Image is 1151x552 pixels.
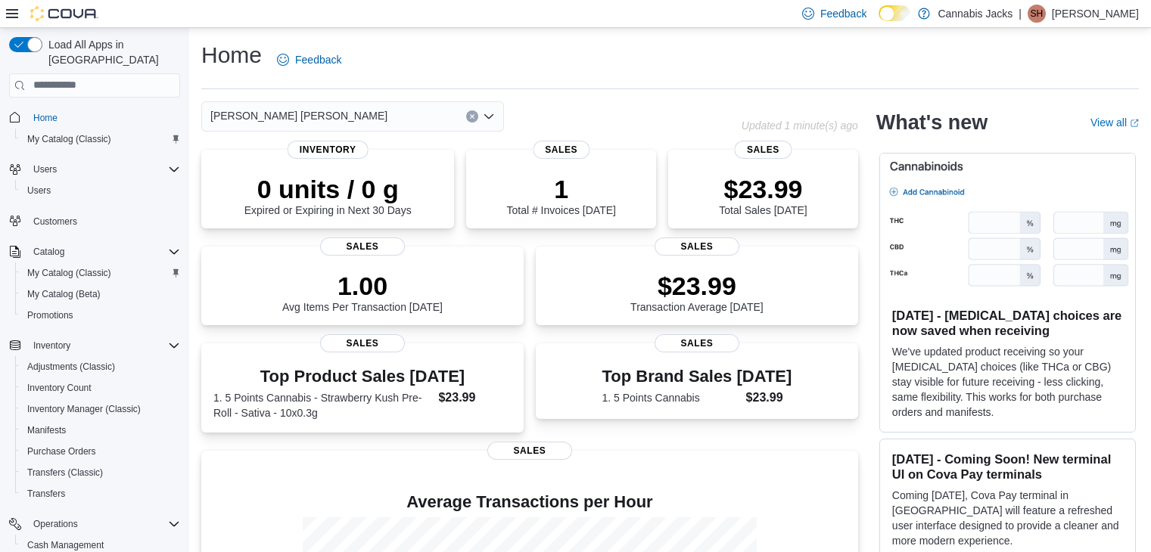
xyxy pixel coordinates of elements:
div: Transaction Average [DATE] [630,271,764,313]
a: View allExternal link [1090,116,1139,129]
span: Feedback [295,52,341,67]
p: Cannabis Jacks [938,5,1013,23]
dd: $23.99 [746,389,792,407]
p: 1 [506,174,615,204]
span: Customers [27,212,180,231]
h1: Home [201,40,262,70]
h3: Top Product Sales [DATE] [213,367,512,386]
a: My Catalog (Beta) [21,285,107,303]
button: Clear input [466,110,478,122]
a: Transfers (Classic) [21,464,109,482]
img: Cova [30,6,98,21]
button: My Catalog (Beta) [15,284,186,305]
span: Inventory Manager (Classic) [21,400,180,418]
div: Total Sales [DATE] [719,174,807,216]
dt: 1. 5 Points Cannabis [602,390,740,405]
button: Open list of options [483,110,495,122]
button: Promotions [15,305,186,326]
button: Users [15,180,186,201]
span: Transfers (Classic) [27,467,103,479]
button: Transfers [15,483,186,504]
span: Transfers [27,488,65,500]
span: Adjustments (Classic) [21,358,180,376]
p: We've updated product receiving so your [MEDICAL_DATA] choices (like THCa or CBG) stay visible fo... [892,344,1123,420]
h4: Average Transactions per Hour [213,493,846,511]
dd: $23.99 [438,389,511,407]
button: Users [27,160,63,178]
a: Home [27,109,64,127]
div: Total # Invoices [DATE] [506,174,615,216]
svg: External link [1130,119,1139,128]
a: Users [21,181,57,200]
a: Inventory Manager (Classic) [21,400,147,418]
button: Customers [3,210,186,232]
h3: [DATE] - [MEDICAL_DATA] choices are now saved when receiving [892,308,1123,338]
button: Operations [3,513,186,535]
span: Users [27,185,51,197]
button: Operations [27,515,84,533]
span: Users [33,163,57,175]
a: Adjustments (Classic) [21,358,121,376]
button: Transfers (Classic) [15,462,186,483]
div: Expired or Expiring in Next 30 Days [244,174,412,216]
button: My Catalog (Classic) [15,129,186,150]
p: 0 units / 0 g [244,174,412,204]
span: Inventory Manager (Classic) [27,403,141,415]
span: Manifests [27,424,66,436]
span: Manifests [21,421,180,439]
a: Promotions [21,306,79,324]
input: Dark Mode [879,5,910,21]
dt: 1. 5 Points Cannabis - Strawberry Kush Pre-Roll - Sativa - 10x0.3g [213,390,432,420]
span: Operations [27,515,180,533]
span: Home [33,112,58,124]
span: Customers [33,216,77,228]
button: Inventory [27,336,76,355]
span: My Catalog (Classic) [27,133,111,145]
p: 1.00 [282,271,443,301]
div: Avg Items Per Transaction [DATE] [282,271,443,313]
span: Adjustments (Classic) [27,361,115,373]
span: Purchase Orders [21,442,180,461]
a: Manifests [21,421,72,439]
span: Sales [655,334,739,352]
span: Transfers [21,485,180,503]
span: Catalog [33,246,64,258]
button: Adjustments (Classic) [15,356,186,377]
span: My Catalog (Beta) [27,288,101,300]
span: Home [27,108,180,127]
a: Inventory Count [21,379,98,397]
span: Transfers (Classic) [21,464,180,482]
span: [PERSON_NAME] [PERSON_NAME] [210,107,387,125]
button: Users [3,159,186,180]
span: My Catalog (Classic) [27,267,111,279]
a: Purchase Orders [21,442,102,461]
div: Soo Han [1028,5,1046,23]
a: My Catalog (Classic) [21,130,117,148]
button: Manifests [15,420,186,441]
span: My Catalog (Classic) [21,130,180,148]
span: Cash Management [27,539,104,551]
span: Users [27,160,180,178]
span: Inventory Count [21,379,180,397]
button: Inventory [3,335,186,356]
span: Catalog [27,243,180,261]
h3: Top Brand Sales [DATE] [602,367,792,386]
button: Catalog [27,243,70,261]
span: Sales [487,442,572,460]
h2: What's new [876,110,988,135]
span: Sales [735,141,792,159]
span: Sales [655,237,739,256]
p: Coming [DATE], Cova Pay terminal in [GEOGRAPHIC_DATA] will feature a refreshed user interface des... [892,488,1123,548]
span: Sales [533,141,589,159]
span: Sales [320,334,405,352]
button: My Catalog (Classic) [15,262,186,284]
a: Feedback [271,45,347,75]
span: Inventory [33,340,70,352]
span: Promotions [21,306,180,324]
p: | [1019,5,1022,23]
button: Home [3,107,186,129]
span: Operations [33,518,78,530]
span: My Catalog (Classic) [21,264,180,282]
p: $23.99 [719,174,807,204]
